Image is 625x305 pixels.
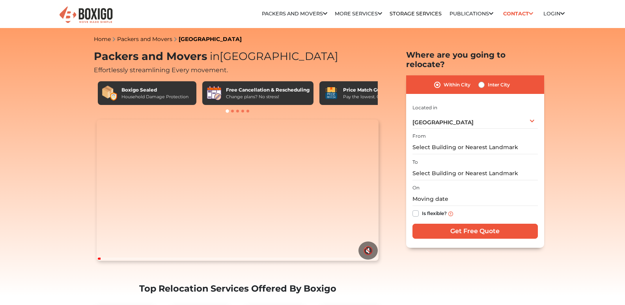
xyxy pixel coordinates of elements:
div: Free Cancellation & Rescheduling [226,86,310,94]
label: Is flexible? [422,209,447,217]
label: From [412,133,426,140]
a: Storage Services [390,11,442,17]
img: info [448,211,453,216]
div: Change plans? No stress! [226,94,310,100]
a: Login [543,11,565,17]
label: Located in [412,104,437,111]
a: Publications [450,11,493,17]
label: On [412,184,420,191]
span: [GEOGRAPHIC_DATA] [207,50,338,63]
input: Select Building or Nearest Landmark [412,167,538,180]
a: Home [94,36,111,43]
video: Your browser does not support the video tag. [97,120,379,261]
img: Boxigo Sealed [102,85,118,101]
div: Boxigo Sealed [121,86,188,94]
a: Contact [501,7,536,20]
img: Price Match Guarantee [323,85,339,101]
a: [GEOGRAPHIC_DATA] [179,36,242,43]
span: in [210,50,220,63]
img: Free Cancellation & Rescheduling [206,85,222,101]
span: [GEOGRAPHIC_DATA] [412,119,474,126]
div: Price Match Guarantee [343,86,403,94]
div: Pay the lowest. Guaranteed! [343,94,403,100]
a: Packers and Movers [117,36,172,43]
h1: Packers and Movers [94,50,382,63]
input: Get Free Quote [412,224,538,239]
label: Inter City [488,80,510,90]
img: Boxigo [58,6,114,25]
a: More services [335,11,382,17]
a: Packers and Movers [262,11,327,17]
span: Effortlessly streamlining Every movement. [94,66,228,74]
h2: Top Relocation Services Offered By Boxigo [94,283,382,294]
input: Moving date [412,192,538,206]
div: Household Damage Protection [121,94,188,100]
input: Select Building or Nearest Landmark [412,140,538,154]
h2: Where are you going to relocate? [406,50,544,69]
label: To [412,159,418,166]
label: Within City [444,80,470,90]
button: 🔇 [358,241,378,260]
